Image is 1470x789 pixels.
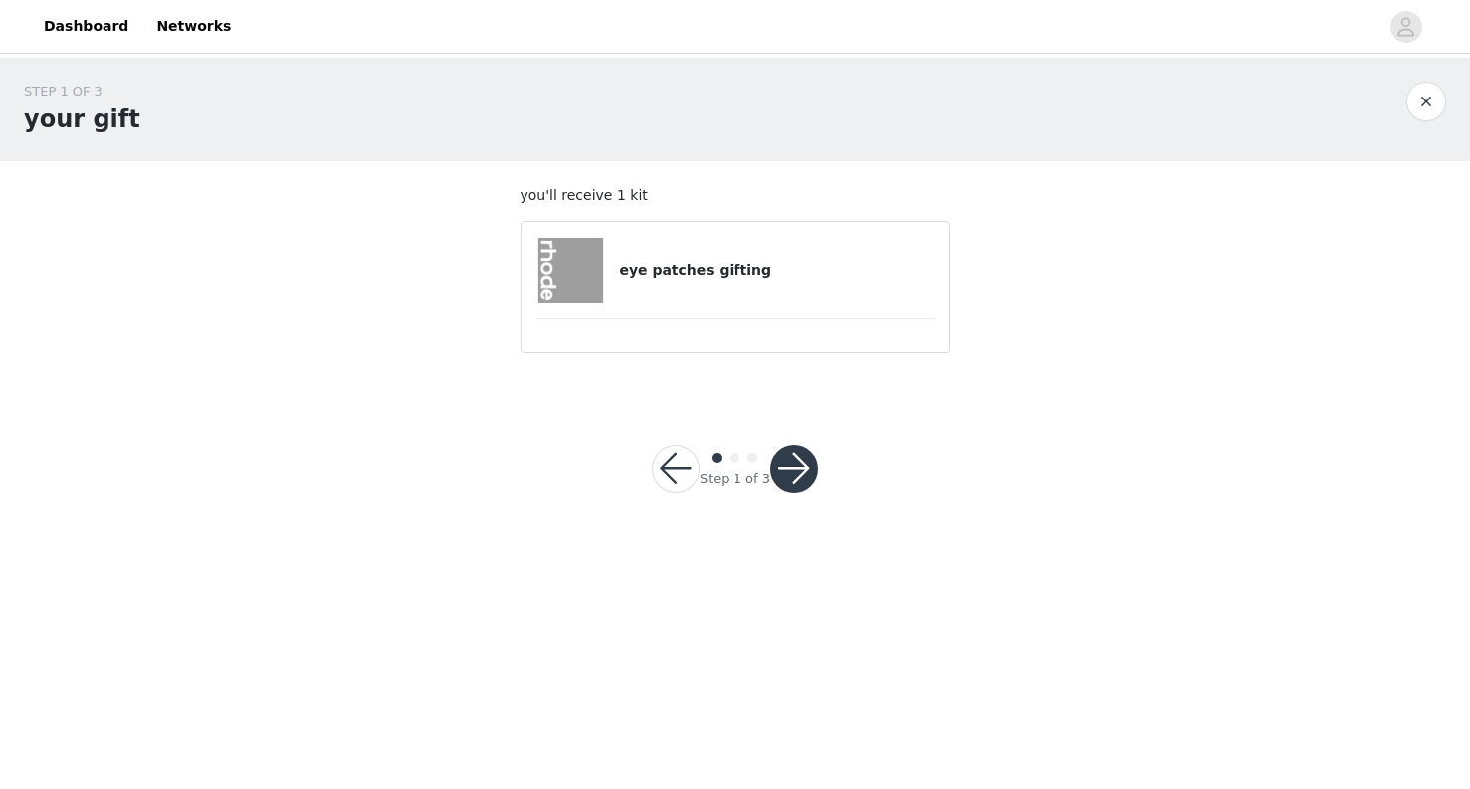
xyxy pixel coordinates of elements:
[144,4,243,49] a: Networks
[521,185,950,206] p: you'll receive 1 kit
[538,238,604,303] img: eye patches gifting
[700,469,770,489] div: Step 1 of 3
[24,101,140,137] h1: your gift
[619,260,933,281] h4: eye patches gifting
[24,82,140,101] div: STEP 1 OF 3
[1396,11,1415,43] div: avatar
[32,4,140,49] a: Dashboard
